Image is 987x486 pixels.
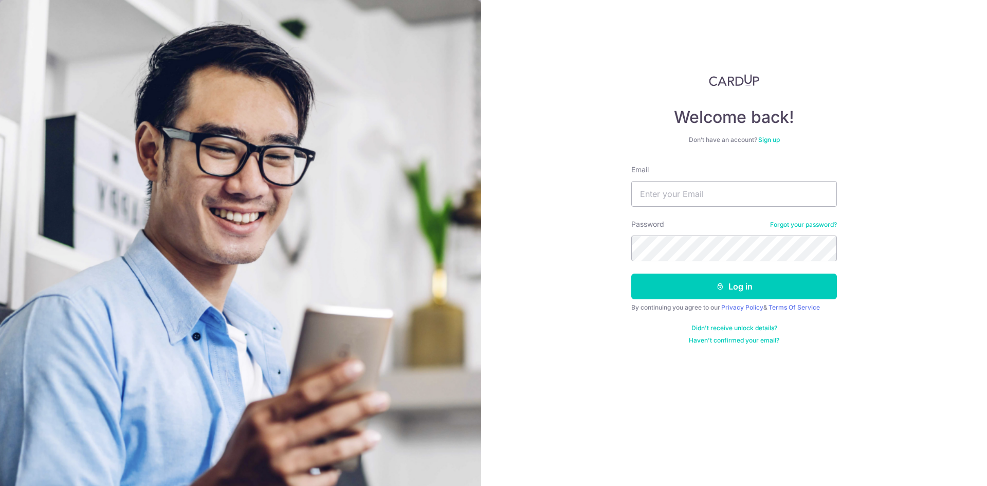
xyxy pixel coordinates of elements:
div: Don’t have an account? [631,136,837,144]
a: Privacy Policy [721,303,763,311]
img: CardUp Logo [709,74,759,86]
button: Log in [631,274,837,299]
a: Haven't confirmed your email? [689,336,779,345]
a: Didn't receive unlock details? [691,324,777,332]
label: Password [631,219,664,229]
div: By continuing you agree to our & [631,303,837,312]
input: Enter your Email [631,181,837,207]
h4: Welcome back! [631,107,837,128]
label: Email [631,165,649,175]
a: Sign up [758,136,780,143]
a: Forgot your password? [770,221,837,229]
a: Terms Of Service [769,303,820,311]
